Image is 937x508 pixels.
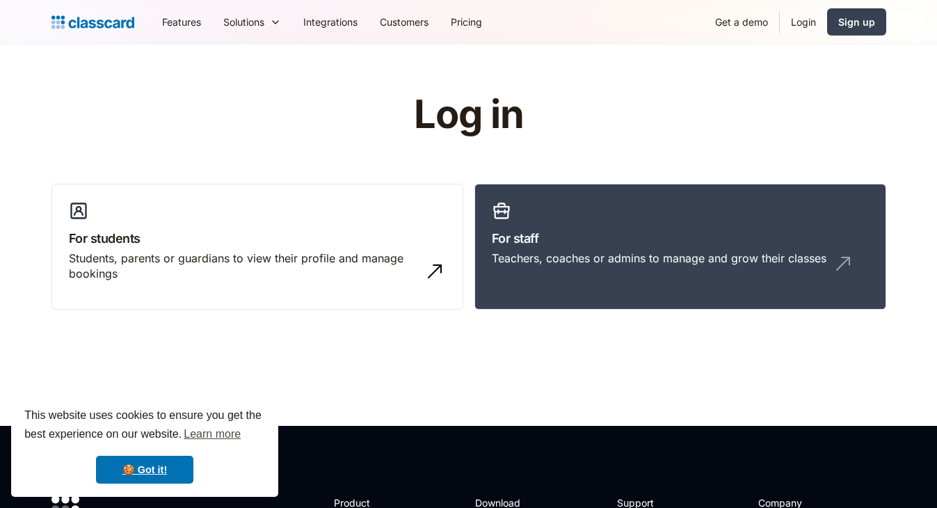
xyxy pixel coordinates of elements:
h3: For staff [492,229,869,248]
a: dismiss cookie message [96,456,193,484]
a: Sign up [827,8,886,35]
div: cookieconsent [11,394,278,497]
div: Students, parents or guardians to view their profile and manage bookings [69,251,418,282]
span: This website uses cookies to ensure you get the best experience on our website. [24,407,265,445]
a: Login [780,6,827,38]
a: For staffTeachers, coaches or admins to manage and grow their classes [474,184,886,310]
a: Integrations [292,6,369,38]
div: Teachers, coaches or admins to manage and grow their classes [492,251,826,266]
a: Customers [369,6,440,38]
a: For studentsStudents, parents or guardians to view their profile and manage bookings [51,184,463,310]
div: Solutions [223,15,264,29]
h1: Log in [248,93,689,136]
a: home [51,13,134,32]
a: learn more about cookies [182,424,243,445]
div: Sign up [838,15,875,29]
a: Features [151,6,212,38]
a: Pricing [440,6,493,38]
div: Solutions [212,6,292,38]
a: Get a demo [704,6,779,38]
h3: For students [69,229,446,248]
